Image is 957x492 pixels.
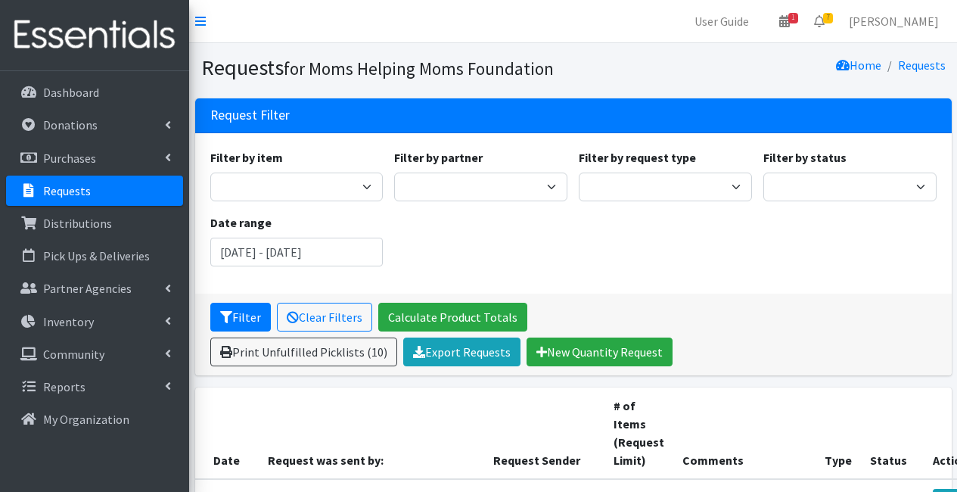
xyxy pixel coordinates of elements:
[43,412,129,427] p: My Organization
[43,117,98,132] p: Donations
[210,148,283,167] label: Filter by item
[6,77,183,107] a: Dashboard
[201,54,568,81] h1: Requests
[43,151,96,166] p: Purchases
[43,248,150,263] p: Pick Ups & Deliveries
[195,388,259,479] th: Date
[816,388,861,479] th: Type
[898,58,946,73] a: Requests
[43,281,132,296] p: Partner Agencies
[6,372,183,402] a: Reports
[763,148,847,167] label: Filter by status
[277,303,372,332] a: Clear Filters
[6,10,183,61] img: HumanEssentials
[527,338,673,366] a: New Quantity Request
[6,110,183,140] a: Donations
[6,143,183,173] a: Purchases
[604,388,673,479] th: # of Items (Request Limit)
[210,303,271,332] button: Filter
[788,13,798,23] span: 1
[484,388,604,479] th: Request Sender
[6,208,183,238] a: Distributions
[767,6,802,36] a: 1
[6,339,183,369] a: Community
[43,379,85,394] p: Reports
[6,307,183,337] a: Inventory
[43,183,91,198] p: Requests
[43,85,99,100] p: Dashboard
[378,303,527,332] a: Calculate Product Totals
[259,388,484,479] th: Request was sent by:
[210,213,272,232] label: Date range
[836,58,881,73] a: Home
[6,404,183,434] a: My Organization
[210,238,384,266] input: January 1, 2011 - December 31, 2011
[394,148,483,167] label: Filter by partner
[837,6,951,36] a: [PERSON_NAME]
[6,273,183,304] a: Partner Agencies
[823,13,833,23] span: 7
[861,388,924,479] th: Status
[403,338,520,366] a: Export Requests
[6,176,183,206] a: Requests
[43,314,94,329] p: Inventory
[43,216,112,231] p: Distributions
[579,148,696,167] label: Filter by request type
[673,388,816,479] th: Comments
[682,6,761,36] a: User Guide
[6,241,183,271] a: Pick Ups & Deliveries
[802,6,837,36] a: 7
[210,107,290,123] h3: Request Filter
[210,338,397,366] a: Print Unfulfilled Picklists (10)
[43,347,104,362] p: Community
[284,58,554,79] small: for Moms Helping Moms Foundation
